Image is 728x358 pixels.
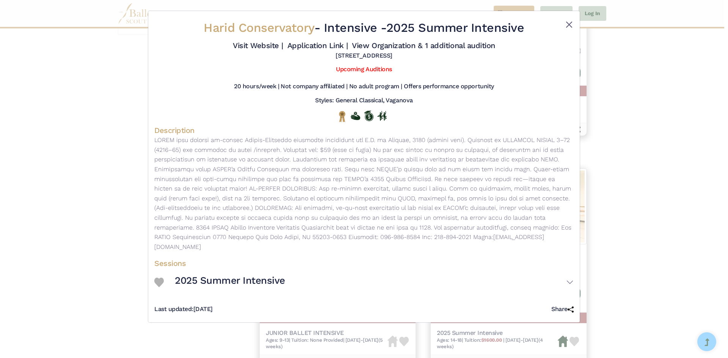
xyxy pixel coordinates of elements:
[154,278,164,287] img: Heart
[404,83,494,91] h5: Offers performance opportunity
[281,83,347,91] h5: Not company affiliated |
[154,135,574,252] p: LOREM ipsu dolorsi am-consec Adipis-Elitseddo eiusmodte incididunt utl E.D. ma Aliquae, 3180 (adm...
[337,111,347,122] img: National
[154,125,574,135] h4: Description
[204,20,314,35] span: Harid Conservatory
[364,111,373,121] img: Offers Scholarship
[287,41,348,50] a: Application Link |
[377,111,387,121] img: In Person
[324,20,386,35] span: Intensive -
[336,52,392,60] h5: [STREET_ADDRESS]
[189,20,539,36] h2: - 2025 Summer Intensive
[551,305,574,313] h5: Share
[234,83,279,91] h5: 20 hours/week |
[154,305,193,313] span: Last updated:
[352,41,495,50] a: View Organization & 1 additional audition
[154,305,213,313] h5: [DATE]
[315,97,413,105] h5: Styles: General Classical, Vaganova
[154,258,574,268] h4: Sessions
[565,20,574,29] button: Close
[175,271,574,293] button: 2025 Summer Intensive
[351,112,360,120] img: Offers Financial Aid
[233,41,283,50] a: Visit Website |
[175,274,285,287] h3: 2025 Summer Intensive
[336,66,392,73] a: Upcoming Auditions
[349,83,402,91] h5: No adult program |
